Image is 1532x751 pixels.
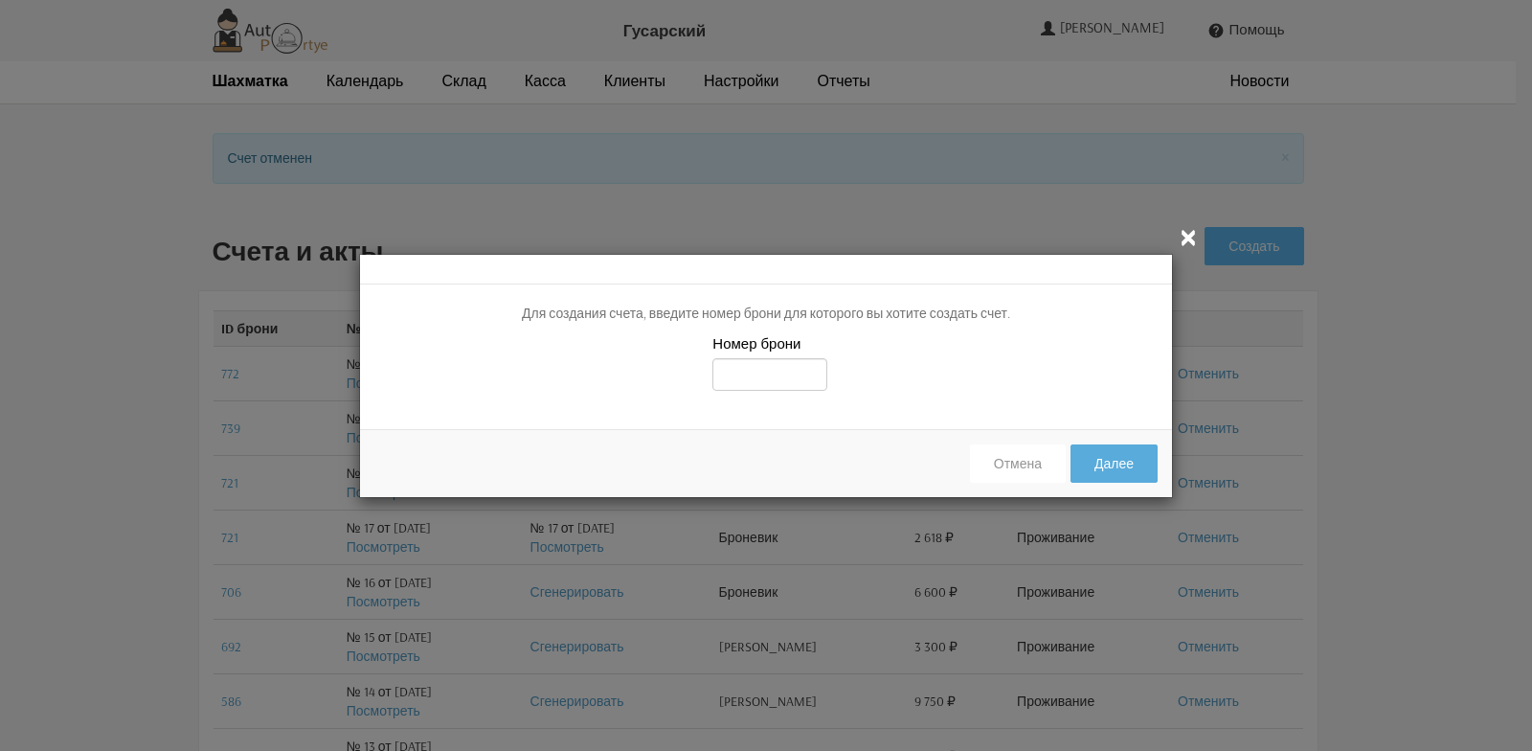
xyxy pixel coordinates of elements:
button: Далее [1070,444,1158,483]
p: Для создания счета, введите номер брони для которого вы хотите создать счет. [374,304,1158,324]
button: Отмена [970,444,1066,483]
label: Номер брони [712,333,800,353]
i:  [1177,225,1200,248]
button: Закрыть [1177,225,1200,249]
